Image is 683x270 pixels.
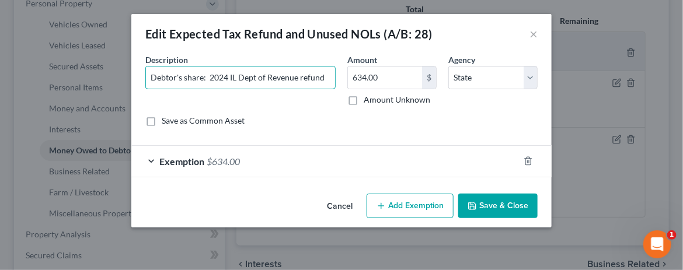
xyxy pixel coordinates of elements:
span: $634.00 [207,156,240,167]
span: Description [145,55,188,65]
button: × [529,27,538,41]
input: 0.00 [348,66,422,89]
span: Exemption [159,156,204,167]
button: Save & Close [458,194,538,218]
button: Cancel [318,195,362,218]
label: Save as Common Asset [162,115,245,127]
label: Amount [347,54,377,66]
span: 1 [667,230,677,240]
button: Add Exemption [367,194,454,218]
label: Amount Unknown [364,94,430,106]
div: $ [422,66,436,89]
input: Describe... [146,66,335,89]
div: Edit Expected Tax Refund and Unused NOLs (A/B: 28) [145,26,433,42]
iframe: Intercom live chat [643,230,671,258]
label: Agency [448,54,475,66]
